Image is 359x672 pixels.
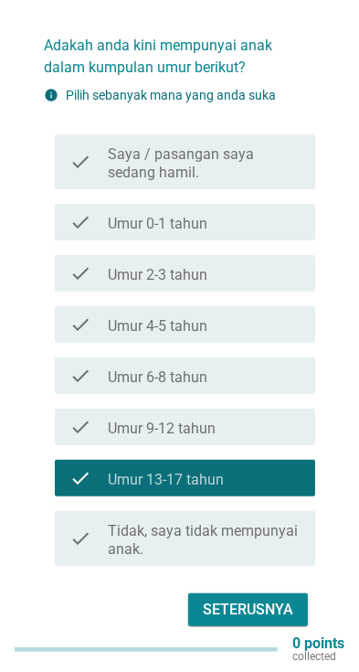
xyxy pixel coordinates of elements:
[69,365,91,387] i: check
[69,314,91,336] i: check
[44,88,58,102] i: info
[69,416,91,438] i: check
[66,88,276,102] label: Pilih sebanyak mana yang anda suka
[69,142,91,182] i: check
[108,420,216,438] label: Umur 9-12 tahun
[108,215,207,233] label: Umur 0-1 tahun
[108,317,207,336] label: Umur 4-5 tahun
[108,368,207,387] label: Umur 6-8 tahun
[203,599,293,621] div: Seterusnya
[108,266,207,284] label: Umur 2-3 tahun
[69,262,91,284] i: check
[69,467,91,489] i: check
[69,518,91,559] i: check
[188,593,308,626] button: Seterusnya
[108,471,224,489] label: Umur 13-17 tahun
[108,145,301,182] label: Saya / pasangan saya sedang hamil.
[69,211,91,233] i: check
[292,637,344,650] p: 0 points
[44,16,315,79] h2: Adakah anda kini mempunyai anak dalam kumpulan umur berikut?
[292,650,344,663] p: collected
[108,522,301,559] label: Tidak, saya tidak mempunyai anak.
